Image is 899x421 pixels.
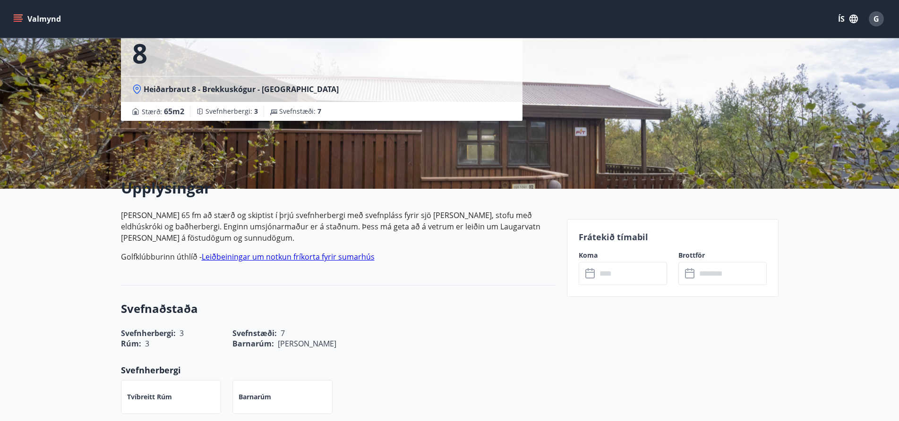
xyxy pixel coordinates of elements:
[127,392,172,402] p: Tvíbreitt rúm
[205,107,258,116] span: Svefnherbergi :
[254,107,258,116] span: 3
[239,392,271,402] p: Barnarúm
[121,251,556,262] p: Golfklúbburinn úthlíð -
[278,338,336,349] span: [PERSON_NAME]
[279,107,321,116] span: Svefnstæði :
[142,106,184,117] span: Stærð :
[145,338,149,349] span: 3
[121,364,556,376] p: Svefnherbergi
[833,10,863,27] button: ÍS
[121,177,556,198] h2: Upplýsingar
[121,301,556,317] h3: Svefnaðstaða
[678,251,767,260] label: Brottför
[202,252,375,262] a: Leiðbeiningar um notkun fríkorta fyrir sumarhús
[121,338,141,349] span: Rúm :
[144,84,339,94] span: Heiðarbraut 8 - Brekkuskógur - [GEOGRAPHIC_DATA]
[579,231,767,243] p: Frátekið tímabil
[873,14,879,24] span: G
[11,10,65,27] button: menu
[317,107,321,116] span: 7
[579,251,667,260] label: Koma
[865,8,888,30] button: G
[121,210,556,244] p: [PERSON_NAME] 65 fm að stærð og skiptist í þrjú svefnherbergi með svefnpláss fyrir sjö [PERSON_NA...
[164,106,184,117] span: 65 m2
[232,338,274,349] span: Barnarúm :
